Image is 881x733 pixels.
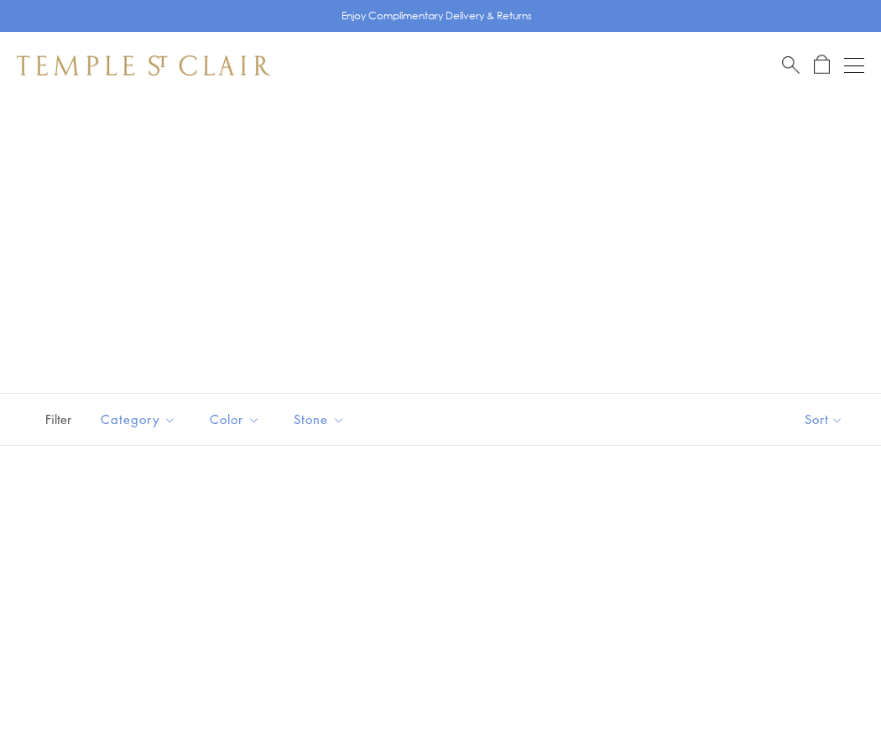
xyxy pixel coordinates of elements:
a: Search [782,55,800,76]
button: Stone [281,401,357,438]
button: Open navigation [844,55,864,76]
span: Color [201,409,273,430]
img: Temple St. Clair [17,55,270,76]
p: Enjoy Complimentary Delivery & Returns [341,8,532,24]
a: Open Shopping Bag [814,55,830,76]
button: Show sort by [767,394,881,445]
span: Stone [285,409,357,430]
button: Category [88,401,189,438]
span: Category [92,409,189,430]
button: Color [197,401,273,438]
